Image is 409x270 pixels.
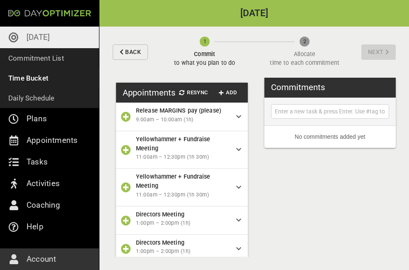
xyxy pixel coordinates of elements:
[176,86,211,99] button: Resync
[218,88,238,98] span: Add
[136,107,221,114] span: Release MARGINS pay (please)
[136,191,230,199] span: 11:00am – 12:30pm (1h 30m)
[8,52,64,64] p: Commitment List
[27,31,50,44] p: [DATE]
[8,92,55,104] p: Daily Schedule
[203,38,206,44] text: 1
[27,253,56,266] p: Account
[179,88,208,98] span: Resync
[8,72,48,84] p: Time Bucket
[136,211,184,218] span: Directors Meeting
[136,153,230,162] span: 11:00am – 12:30pm (1h 30m)
[136,247,230,256] span: 1:00pm – 2:00pm (1h)
[174,50,235,59] span: Commit
[116,103,248,131] div: Release MARGINS pay (please)9:00am – 10:00am (1h)
[136,219,230,228] span: 1:00pm – 2:00pm (1h)
[116,206,248,235] div: Directors Meeting1:00pm – 2:00pm (1h)
[136,239,184,246] span: Directors Meeting
[116,131,248,169] div: Yellowhammer + Fundraise Meeting11:00am – 12:30pm (1h 30m)
[27,155,48,169] p: Tasks
[123,86,175,99] h3: Appointments
[116,169,248,206] div: Yellowhammer + Fundraise Meeting11:00am – 12:30pm (1h 30m)
[27,220,44,233] p: Help
[136,136,210,152] span: Yellowhammer + Fundraise Meeting
[151,27,258,78] button: Committo what you plan to do
[136,115,230,124] span: 9:00am – 10:00am (1h)
[27,112,47,125] p: Plans
[174,59,235,67] p: to what you plan to do
[27,199,61,212] p: Coaching
[215,86,241,99] button: Add
[99,9,409,18] h2: [DATE]
[116,235,248,263] div: Directors Meeting1:00pm – 2:00pm (1h)
[273,106,387,117] input: Enter a new task & press Enter. Use #tag to add tags.
[264,126,396,148] li: No commitments added yet
[271,81,325,93] h3: Commitments
[113,44,148,60] button: Back
[136,173,210,189] span: Yellowhammer + Fundraise Meeting
[125,47,141,57] span: Back
[8,10,91,17] img: Day Optimizer
[27,134,77,147] p: Appointments
[27,177,60,190] p: Activities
